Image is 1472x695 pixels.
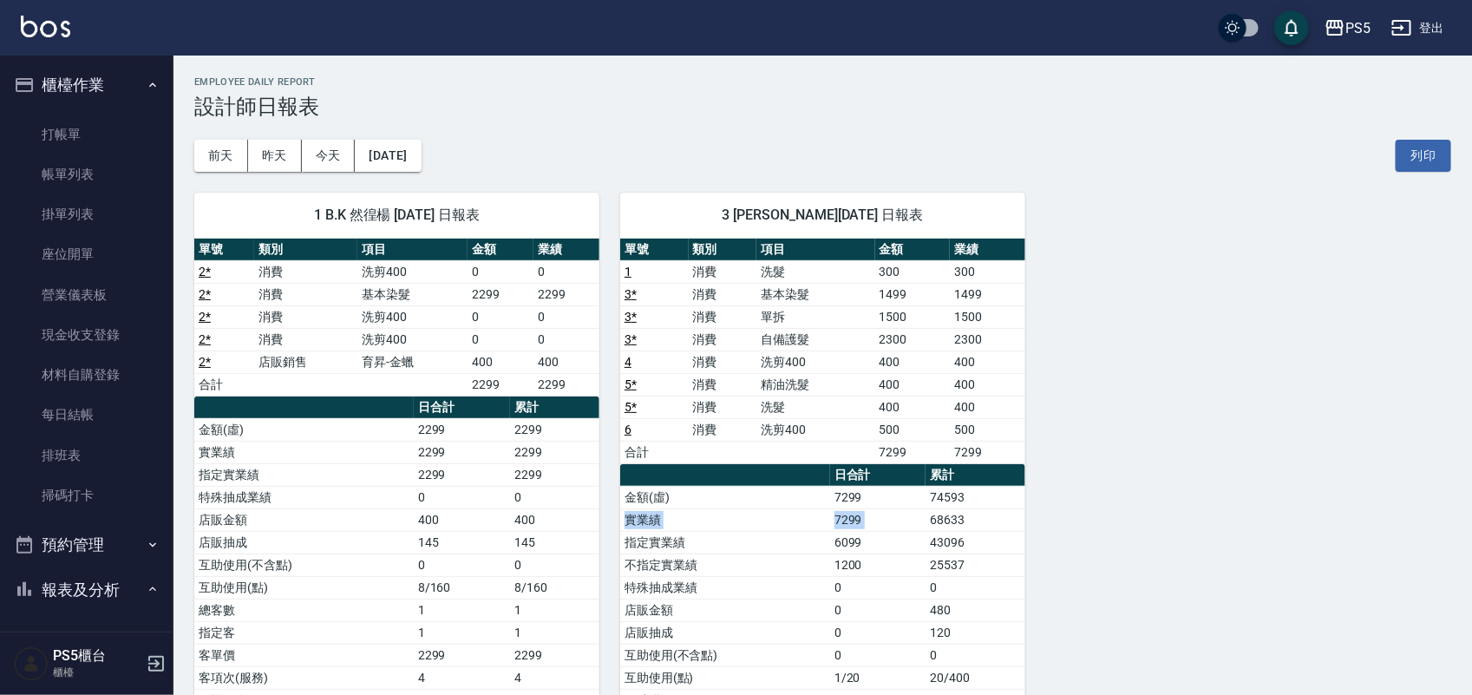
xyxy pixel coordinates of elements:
td: 消費 [254,328,358,351]
th: 項目 [756,239,874,261]
td: 消費 [689,418,757,441]
td: 145 [510,531,599,554]
td: 指定實業績 [194,463,414,486]
td: 2299 [533,373,599,396]
td: 洗剪400 [357,260,468,283]
td: 0 [830,599,926,621]
td: 300 [950,260,1025,283]
td: 2299 [510,644,599,666]
td: 1 [414,621,511,644]
td: 基本染髮 [357,283,468,305]
td: 互助使用(點) [620,666,830,689]
td: 洗剪400 [756,351,874,373]
th: 累計 [926,464,1025,487]
button: 報表及分析 [7,567,167,613]
td: 0 [830,621,926,644]
td: 洗髮 [756,260,874,283]
td: 特殊抽成業績 [620,576,830,599]
th: 類別 [689,239,757,261]
td: 店販銷售 [254,351,358,373]
td: 7299 [830,508,926,531]
td: 400 [510,508,599,531]
td: 4 [510,666,599,689]
td: 0 [510,554,599,576]
td: 0 [926,576,1025,599]
button: 前天 [194,140,248,172]
th: 業績 [950,239,1025,261]
td: 1 [414,599,511,621]
td: 2299 [510,441,599,463]
td: 金額(虛) [620,486,830,508]
th: 日合計 [414,397,511,419]
td: 400 [950,373,1025,396]
th: 類別 [254,239,358,261]
td: 店販金額 [620,599,830,621]
td: 實業績 [194,441,414,463]
td: 自備護髮 [756,328,874,351]
td: 特殊抽成業績 [194,486,414,508]
td: 7299 [950,441,1025,463]
a: 現金收支登錄 [7,315,167,355]
td: 合計 [194,373,254,396]
td: 洗剪400 [756,418,874,441]
td: 400 [950,396,1025,418]
a: 帳單列表 [7,154,167,194]
th: 業績 [533,239,599,261]
a: 材料自購登錄 [7,355,167,395]
td: 店販金額 [194,508,414,531]
td: 消費 [689,373,757,396]
td: 消費 [254,283,358,305]
td: 消費 [689,260,757,283]
td: 精油洗髮 [756,373,874,396]
button: [DATE] [355,140,421,172]
td: 400 [950,351,1025,373]
th: 累計 [510,397,599,419]
td: 消費 [689,396,757,418]
a: 報表目錄 [7,619,167,659]
td: 客單價 [194,644,414,666]
td: 400 [875,351,951,373]
td: 實業績 [620,508,830,531]
p: 櫃檯 [53,665,141,680]
td: 4 [414,666,511,689]
td: 育昇-金蠟 [357,351,468,373]
td: 指定客 [194,621,414,644]
td: 68633 [926,508,1025,531]
td: 43096 [926,531,1025,554]
a: 掃碼打卡 [7,475,167,515]
td: 1500 [875,305,951,328]
h2: Employee Daily Report [194,76,1451,88]
table: a dense table [194,239,599,397]
td: 金額(虛) [194,418,414,441]
td: 不指定實業績 [620,554,830,576]
td: 單拆 [756,305,874,328]
td: 1500 [950,305,1025,328]
a: 1 [625,265,631,279]
td: 1499 [950,283,1025,305]
td: 指定實業績 [620,531,830,554]
td: 2299 [414,644,511,666]
td: 店販抽成 [194,531,414,554]
td: 400 [414,508,511,531]
button: 昨天 [248,140,302,172]
td: 2299 [414,441,511,463]
h3: 設計師日報表 [194,95,1451,119]
td: 0 [830,644,926,666]
td: 20/400 [926,666,1025,689]
button: PS5 [1318,10,1377,46]
td: 總客數 [194,599,414,621]
td: 互助使用(不含點) [194,554,414,576]
td: 400 [875,373,951,396]
td: 0 [414,486,511,508]
td: 2299 [468,373,533,396]
a: 排班表 [7,436,167,475]
td: 8/160 [510,576,599,599]
td: 25537 [926,554,1025,576]
th: 單號 [620,239,689,261]
td: 消費 [689,328,757,351]
td: 7299 [830,486,926,508]
td: 0 [414,554,511,576]
th: 金額 [875,239,951,261]
td: 2299 [533,283,599,305]
td: 120 [926,621,1025,644]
